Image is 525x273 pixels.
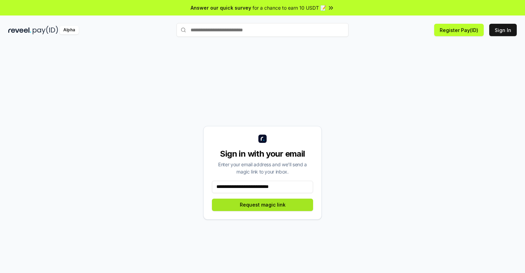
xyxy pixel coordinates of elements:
img: pay_id [33,26,58,34]
button: Register Pay(ID) [434,24,484,36]
button: Request magic link [212,199,313,211]
div: Alpha [60,26,79,34]
span: for a chance to earn 10 USDT 📝 [253,4,326,11]
div: Enter your email address and we’ll send a magic link to your inbox. [212,161,313,175]
div: Sign in with your email [212,148,313,159]
img: reveel_dark [8,26,31,34]
button: Sign In [489,24,517,36]
span: Answer our quick survey [191,4,251,11]
img: logo_small [258,135,267,143]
